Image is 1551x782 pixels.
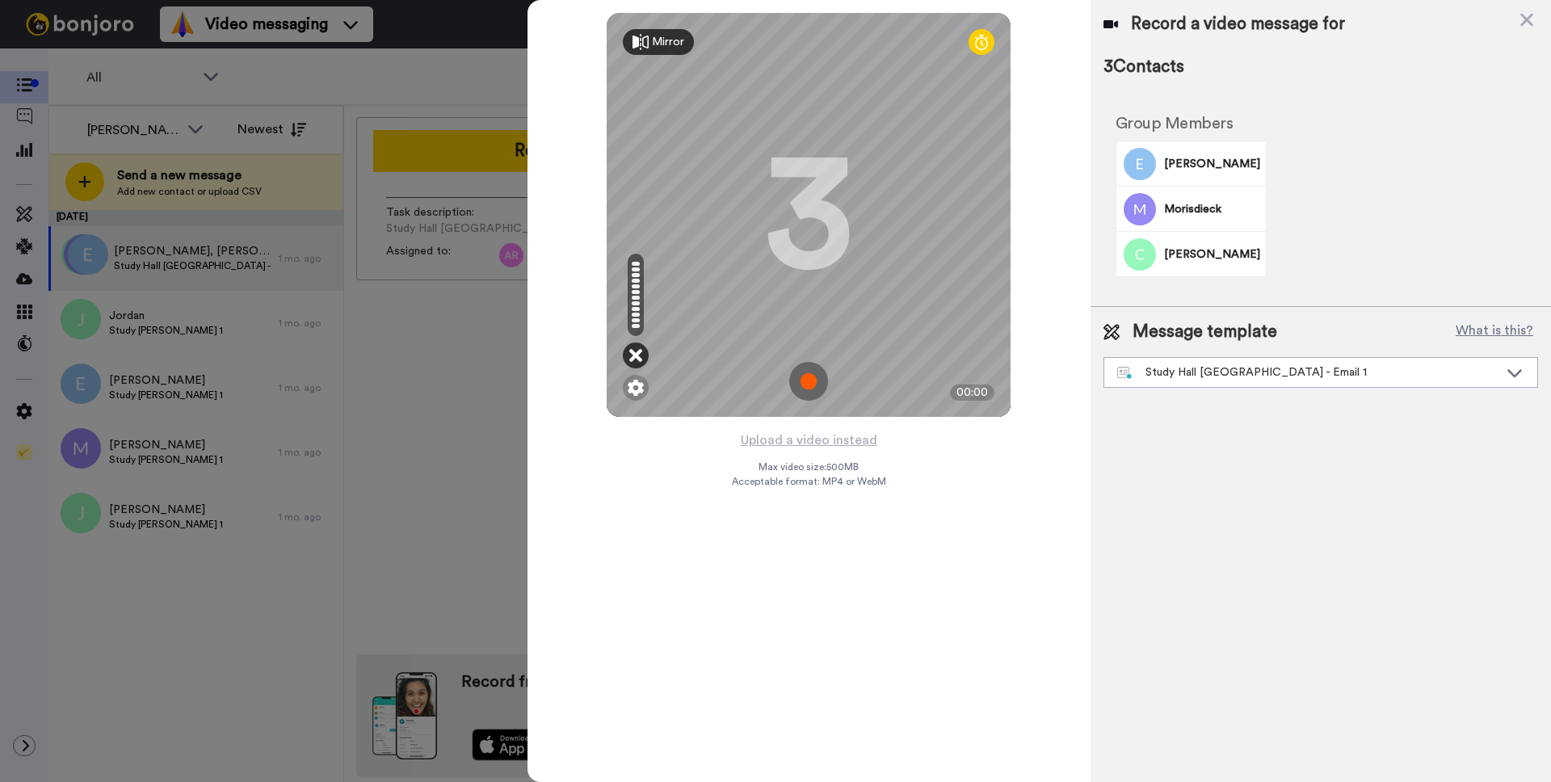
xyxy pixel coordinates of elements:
img: nextgen-template.svg [1117,367,1133,380]
div: 3 [764,154,853,275]
span: [PERSON_NAME] [1164,156,1260,172]
img: Image of Ezra [1124,148,1156,180]
span: Acceptable format: MP4 or WebM [732,475,886,488]
span: Morisdieck [1164,201,1260,217]
div: Study Hall [GEOGRAPHIC_DATA] - Email 1 [1117,364,1498,380]
img: Image of Morisdieck [1124,193,1156,225]
h2: Group Members [1116,115,1267,132]
span: [PERSON_NAME] [1164,246,1260,263]
button: Upload a video instead [736,430,882,451]
button: What is this? [1451,320,1538,344]
img: Image of Cynthia [1124,238,1156,271]
div: 00:00 [950,385,994,401]
img: ic_record_start.svg [789,362,828,401]
span: Message template [1133,320,1277,344]
img: ic_gear.svg [628,380,644,396]
span: Max video size: 500 MB [759,460,859,473]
